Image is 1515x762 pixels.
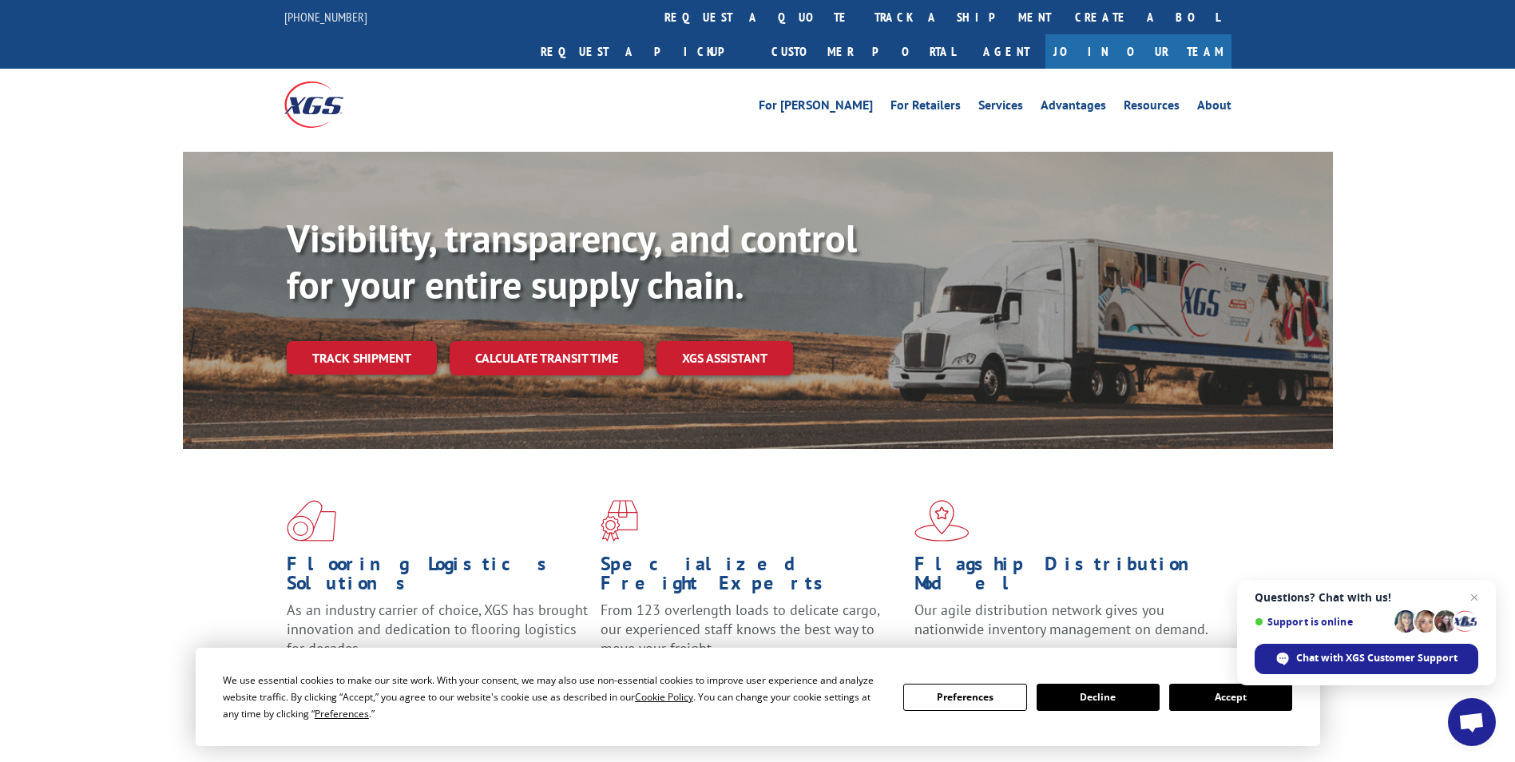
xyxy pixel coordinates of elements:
a: Open chat [1448,698,1496,746]
b: Visibility, transparency, and control for your entire supply chain. [287,213,857,309]
div: Cookie Consent Prompt [196,648,1320,746]
a: For Retailers [890,99,961,117]
h1: Specialized Freight Experts [601,554,902,601]
span: Questions? Chat with us! [1255,591,1478,604]
a: Services [978,99,1023,117]
a: [PHONE_NUMBER] [284,9,367,25]
a: Track shipment [287,341,437,375]
button: Preferences [903,684,1026,711]
a: For [PERSON_NAME] [759,99,873,117]
a: Agent [967,34,1045,69]
span: Cookie Policy [635,690,693,704]
h1: Flooring Logistics Solutions [287,554,589,601]
a: About [1197,99,1231,117]
span: As an industry carrier of choice, XGS has brought innovation and dedication to flooring logistics... [287,601,588,657]
span: Support is online [1255,616,1389,628]
span: Chat with XGS Customer Support [1296,651,1457,665]
span: Our agile distribution network gives you nationwide inventory management on demand. [914,601,1208,638]
h1: Flagship Distribution Model [914,554,1216,601]
button: Decline [1037,684,1160,711]
div: We use essential cookies to make our site work. With your consent, we may also use non-essential ... [223,672,884,722]
img: xgs-icon-flagship-distribution-model-red [914,500,970,542]
span: Preferences [315,707,369,720]
a: Advantages [1041,99,1106,117]
a: XGS ASSISTANT [656,341,793,375]
p: From 123 overlength loads to delicate cargo, our experienced staff knows the best way to move you... [601,601,902,672]
a: Join Our Team [1045,34,1231,69]
img: xgs-icon-total-supply-chain-intelligence-red [287,500,336,542]
span: Chat with XGS Customer Support [1255,644,1478,674]
img: xgs-icon-focused-on-flooring-red [601,500,638,542]
a: Calculate transit time [450,341,644,375]
a: Resources [1124,99,1180,117]
a: Customer Portal [759,34,967,69]
button: Accept [1169,684,1292,711]
a: Request a pickup [529,34,759,69]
